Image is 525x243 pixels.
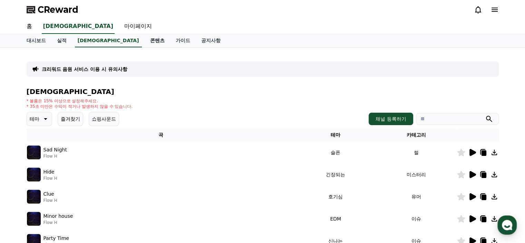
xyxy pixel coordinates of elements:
[376,163,457,186] td: 미스터리
[2,186,46,203] a: 홈
[42,66,127,73] a: 크리워드 음원 서비스 이용 시 유의사항
[170,34,196,47] a: 가이드
[295,163,376,186] td: 긴장되는
[27,146,41,159] img: music
[27,190,41,204] img: music
[27,212,41,226] img: music
[43,220,73,225] p: Flow H
[43,235,69,242] p: Party Time
[27,112,52,126] button: 테마
[295,186,376,208] td: 호기심
[27,4,78,15] a: CReward
[27,88,499,95] h4: [DEMOGRAPHIC_DATA]
[295,141,376,163] td: 슬픈
[22,196,26,202] span: 홈
[376,141,457,163] td: 썰
[376,186,457,208] td: 유머
[30,114,39,124] p: 테마
[43,198,57,203] p: Flow H
[21,34,51,47] a: 대시보드
[58,112,83,126] button: 즐겨찾기
[42,19,115,34] a: [DEMOGRAPHIC_DATA]
[21,19,38,34] a: 홈
[43,146,67,153] p: Sad Night
[369,113,413,125] button: 채널 등록하기
[145,34,170,47] a: 콘텐츠
[119,19,157,34] a: 마이페이지
[27,129,295,141] th: 곡
[295,129,376,141] th: 테마
[43,190,54,198] p: Clue
[376,129,457,141] th: 카테고리
[89,112,119,126] button: 쇼핑사운드
[38,4,78,15] span: CReward
[107,196,115,202] span: 설정
[63,196,71,202] span: 대화
[46,186,89,203] a: 대화
[51,34,72,47] a: 실적
[43,153,67,159] p: Flow H
[43,168,55,176] p: Hide
[27,168,41,181] img: music
[43,213,73,220] p: Minor house
[376,208,457,230] td: 이슈
[295,208,376,230] td: EDM
[196,34,226,47] a: 공지사항
[27,104,133,109] p: * 35초 미만은 수익이 적거나 발생하지 않을 수 있습니다.
[89,186,133,203] a: 설정
[27,98,133,104] p: * 볼륨은 15% 이상으로 설정해주세요.
[75,34,142,47] a: [DEMOGRAPHIC_DATA]
[43,176,57,181] p: Flow H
